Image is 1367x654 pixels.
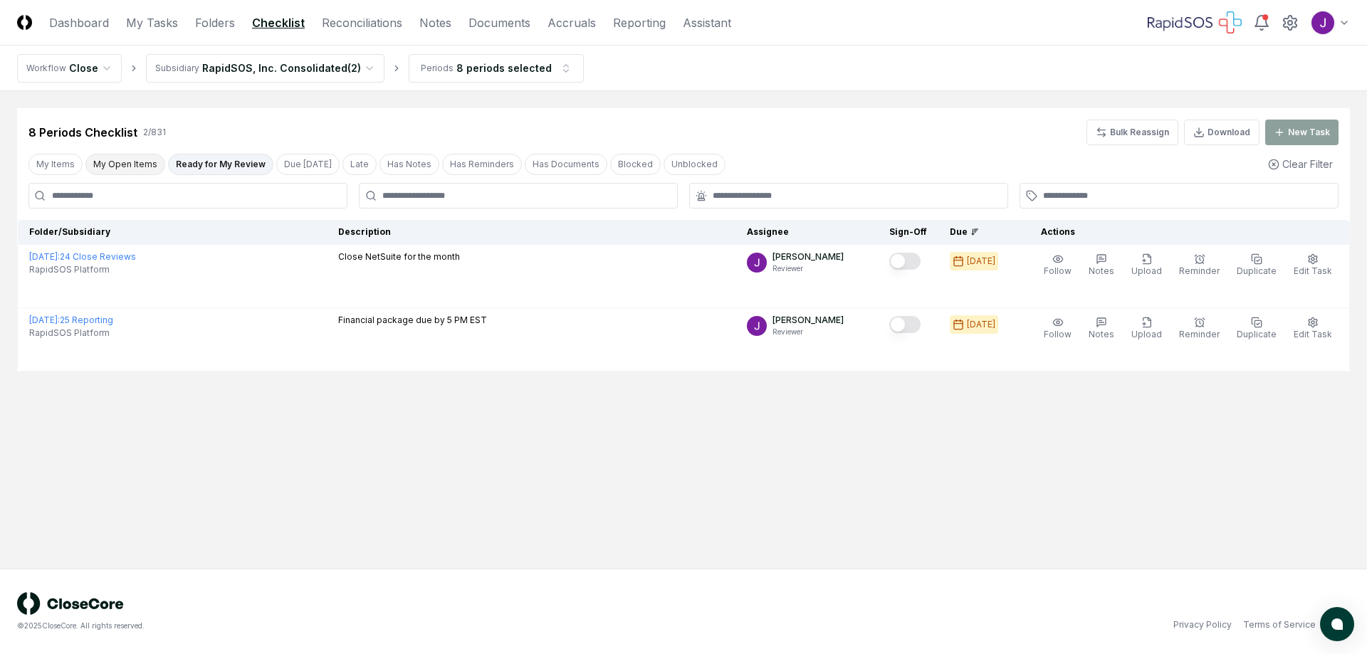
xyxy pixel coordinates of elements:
[889,316,921,333] button: Mark complete
[1086,120,1178,145] button: Bulk Reassign
[29,315,113,325] a: [DATE]:25 Reporting
[276,154,340,175] button: Due Today
[1179,329,1220,339] span: Reminder
[168,154,273,175] button: Ready for My Review
[1173,618,1232,631] a: Privacy Policy
[1234,314,1279,344] button: Duplicate
[49,14,109,31] a: Dashboard
[967,255,995,268] div: [DATE]
[28,124,137,141] div: 8 Periods Checklist
[610,154,661,175] button: Blocked
[525,154,607,175] button: Has Documents
[1179,265,1220,276] span: Reminder
[683,14,731,31] a: Assistant
[1044,265,1072,276] span: Follow
[1294,329,1332,339] span: Edit Task
[155,62,199,75] div: Subsidiary
[1311,11,1334,34] img: ACg8ocKTC56tjQR6-o9bi8poVV4j_qMfO6M0RniyL9InnBgkmYdNig=s96-c
[772,250,844,263] p: [PERSON_NAME]
[442,154,522,175] button: Has Reminders
[379,154,439,175] button: Has Notes
[29,251,60,262] span: [DATE] :
[17,592,124,615] img: logo
[613,14,666,31] a: Reporting
[456,60,552,75] div: 8 periods selected
[1086,250,1117,280] button: Notes
[878,220,938,245] th: Sign-Off
[772,314,844,327] p: [PERSON_NAME]
[17,621,683,631] div: © 2025 CloseCore. All rights reserved.
[1320,607,1354,641] button: atlas-launcher
[342,154,377,175] button: Late
[664,154,726,175] button: Unblocked
[1128,314,1165,344] button: Upload
[17,54,584,83] nav: breadcrumb
[29,263,110,276] span: RapidSOS Platform
[143,126,166,139] div: 2 / 831
[195,14,235,31] a: Folders
[747,253,767,273] img: ACg8ocKTC56tjQR6-o9bi8poVV4j_qMfO6M0RniyL9InnBgkmYdNig=s96-c
[29,315,60,325] span: [DATE] :
[1184,120,1259,145] button: Download
[1234,250,1279,280] button: Duplicate
[1262,151,1339,177] button: Clear Filter
[1041,250,1074,280] button: Follow
[29,251,136,262] a: [DATE]:24 Close Reviews
[28,154,83,175] button: My Items
[1041,314,1074,344] button: Follow
[548,14,596,31] a: Accruals
[338,250,460,263] p: Close NetSuite for the month
[1243,618,1316,631] a: Terms of Service
[889,253,921,270] button: Mark complete
[1131,265,1162,276] span: Upload
[26,62,66,75] div: Workflow
[1089,329,1114,339] span: Notes
[1089,265,1114,276] span: Notes
[85,154,165,175] button: My Open Items
[735,220,878,245] th: Assignee
[421,62,454,75] div: Periods
[1030,226,1339,238] div: Actions
[18,220,328,245] th: Folder/Subsidiary
[1131,329,1162,339] span: Upload
[1291,250,1335,280] button: Edit Task
[17,15,32,30] img: Logo
[1237,329,1277,339] span: Duplicate
[1128,250,1165,280] button: Upload
[327,220,735,245] th: Description
[747,316,767,336] img: ACg8ocKTC56tjQR6-o9bi8poVV4j_qMfO6M0RniyL9InnBgkmYdNig=s96-c
[1294,265,1332,276] span: Edit Task
[252,14,305,31] a: Checklist
[338,314,487,327] p: Financial package due by 5 PM EST
[1176,314,1222,344] button: Reminder
[1086,314,1117,344] button: Notes
[1291,314,1335,344] button: Edit Task
[126,14,178,31] a: My Tasks
[1044,329,1072,339] span: Follow
[468,14,530,31] a: Documents
[409,54,584,83] button: Periods8 periods selected
[1176,250,1222,280] button: Reminder
[29,327,110,339] span: RapidSOS Platform
[1237,265,1277,276] span: Duplicate
[950,226,1007,238] div: Due
[322,14,402,31] a: Reconciliations
[1148,11,1242,34] img: RapidSOS logo
[772,327,844,337] p: Reviewer
[772,263,844,274] p: Reviewer
[419,14,451,31] a: Notes
[967,318,995,331] div: [DATE]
